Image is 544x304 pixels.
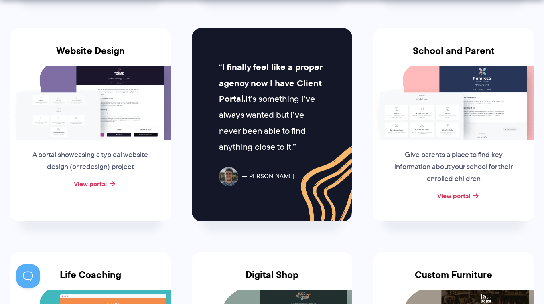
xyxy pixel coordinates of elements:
[10,269,171,290] h3: Life Coaching
[219,60,322,106] strong: I finally feel like a proper agency now I have Client Portal.
[393,149,515,185] p: Give parents a place to find key information about your school for their enrolled children
[16,264,40,288] iframe: Toggle Customer Support
[74,179,107,189] a: View portal
[242,171,294,182] span: [PERSON_NAME]
[373,45,534,66] h3: School and Parent
[219,59,325,155] p: It’s something I’ve always wanted but I’ve never been able to find anything close to it.
[10,45,171,66] h3: Website Design
[29,149,151,173] p: A portal showcasing a typical website design (or redesign) project
[437,191,470,201] a: View portal
[373,269,534,290] h3: Custom Furniture
[192,269,353,290] h3: Digital Shop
